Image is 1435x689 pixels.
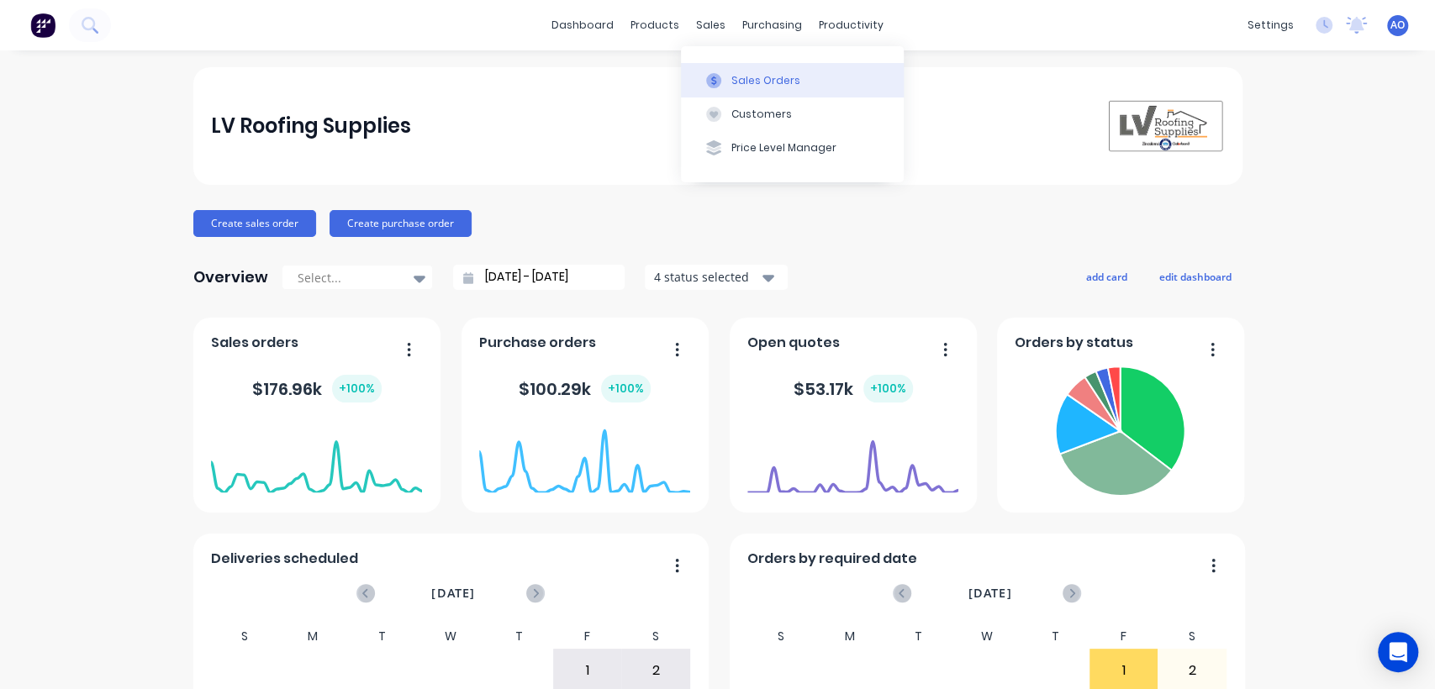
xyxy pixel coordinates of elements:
[654,268,760,286] div: 4 status selected
[193,210,316,237] button: Create sales order
[747,624,815,649] div: S
[484,624,553,649] div: T
[884,624,952,649] div: T
[193,260,268,294] div: Overview
[952,624,1021,649] div: W
[211,549,358,569] span: Deliveries scheduled
[1378,632,1418,672] div: Open Intercom Messenger
[1158,624,1227,649] div: S
[479,333,596,353] span: Purchase orders
[1015,333,1133,353] span: Orders by status
[1106,99,1224,153] img: LV Roofing Supplies
[688,13,734,38] div: sales
[622,13,688,38] div: products
[1021,624,1089,649] div: T
[252,375,382,402] div: $ 176.96k
[968,584,1011,602] span: [DATE]
[731,107,792,122] div: Customers
[416,624,485,649] div: W
[279,624,348,649] div: M
[1390,18,1405,33] span: AO
[794,375,913,402] div: $ 53.17k
[1148,266,1242,287] button: edit dashboard
[210,624,279,649] div: S
[731,73,800,88] div: Sales Orders
[815,624,884,649] div: M
[1075,266,1138,287] button: add card
[621,624,690,649] div: S
[347,624,416,649] div: T
[747,333,840,353] span: Open quotes
[543,13,622,38] a: dashboard
[30,13,55,38] img: Factory
[863,375,913,402] div: + 100 %
[681,97,904,131] button: Customers
[211,109,411,143] div: LV Roofing Supplies
[211,333,298,353] span: Sales orders
[645,265,788,290] button: 4 status selected
[519,375,651,402] div: $ 100.29k
[734,13,810,38] div: purchasing
[681,131,904,165] button: Price Level Manager
[1089,624,1158,649] div: F
[601,375,651,402] div: + 100 %
[731,140,836,155] div: Price Level Manager
[810,13,892,38] div: productivity
[332,375,382,402] div: + 100 %
[553,624,622,649] div: F
[681,63,904,97] button: Sales Orders
[330,210,472,237] button: Create purchase order
[431,584,475,602] span: [DATE]
[1239,13,1302,38] div: settings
